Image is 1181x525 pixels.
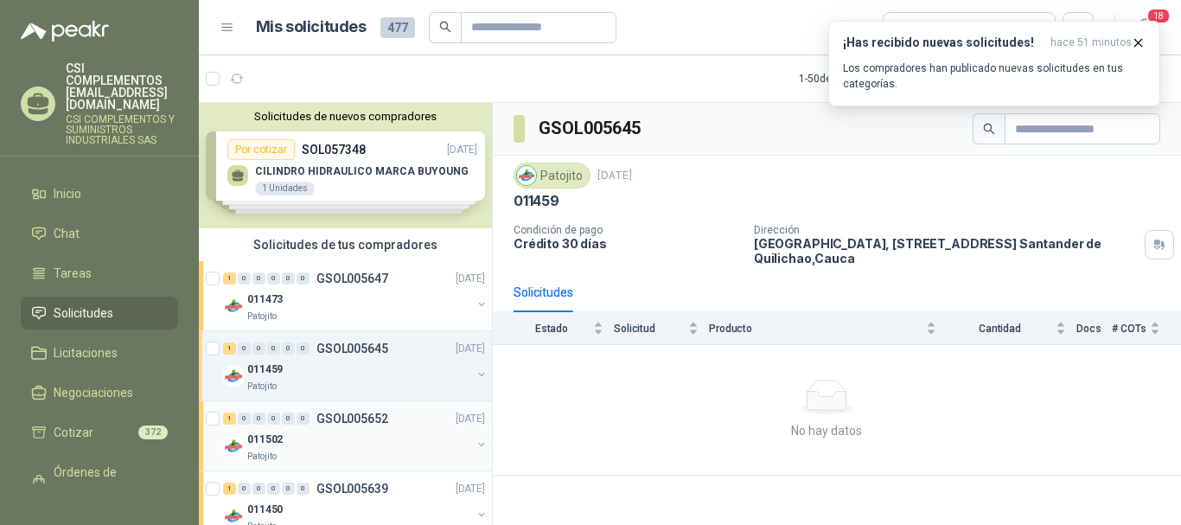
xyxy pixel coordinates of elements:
[21,456,178,508] a: Órdenes de Compra
[54,383,133,402] span: Negociaciones
[754,236,1138,266] p: [GEOGRAPHIC_DATA], [STREET_ADDRESS] Santander de Quilichao , Cauca
[21,376,178,409] a: Negociaciones
[252,483,265,495] div: 0
[223,343,236,355] div: 1
[21,336,178,369] a: Licitaciones
[247,450,277,464] p: Patojito
[456,271,485,287] p: [DATE]
[138,426,168,439] span: 372
[54,463,162,501] span: Órdenes de Compra
[282,343,295,355] div: 0
[223,296,244,317] img: Company Logo
[1076,312,1112,344] th: Docs
[316,272,388,285] p: GSOL005647
[247,291,283,308] p: 011473
[517,166,536,185] img: Company Logo
[514,236,740,251] p: Crédito 30 días
[514,283,573,302] div: Solicitudes
[66,114,178,145] p: CSI COMPLEMENTOS Y SUMINISTROS INDUSTRIALES SAS
[256,15,367,40] h1: Mis solicitudes
[614,323,685,335] span: Solicitud
[54,343,118,362] span: Licitaciones
[206,110,485,123] button: Solicitudes de nuevos compradores
[1112,312,1181,344] th: # COTs
[1050,35,1132,50] span: hace 51 minutos
[238,272,251,285] div: 0
[456,411,485,427] p: [DATE]
[1129,12,1160,43] button: 18
[223,483,236,495] div: 1
[754,224,1138,236] p: Dirección
[54,184,81,203] span: Inicio
[223,436,244,457] img: Company Logo
[247,310,277,323] p: Patojito
[316,483,388,495] p: GSOL005639
[252,413,265,425] div: 0
[223,366,244,387] img: Company Logo
[223,408,488,464] a: 1 0 0 0 0 0 GSOL005652[DATE] Company Logo011502Patojito
[21,217,178,250] a: Chat
[267,413,280,425] div: 0
[983,123,995,135] span: search
[439,21,451,33] span: search
[500,421,1153,440] div: No hay datos
[54,423,93,442] span: Cotizar
[282,413,295,425] div: 0
[297,343,310,355] div: 0
[539,115,643,142] h3: GSOL005645
[828,21,1160,106] button: ¡Has recibido nuevas solicitudes!hace 51 minutos Los compradores han publicado nuevas solicitudes...
[54,304,113,323] span: Solicitudes
[380,17,415,38] span: 477
[267,272,280,285] div: 0
[456,341,485,357] p: [DATE]
[843,35,1044,50] h3: ¡Has recibido nuevas solicitudes!
[54,224,80,243] span: Chat
[297,272,310,285] div: 0
[66,62,178,111] p: CSI COMPLEMENTOS [EMAIL_ADDRESS][DOMAIN_NAME]
[597,168,632,184] p: [DATE]
[1146,8,1171,24] span: 18
[709,312,947,344] th: Producto
[297,413,310,425] div: 0
[316,343,388,355] p: GSOL005645
[316,413,388,425] p: GSOL005652
[947,323,1052,335] span: Cantidad
[223,338,488,394] a: 1 0 0 0 0 0 GSOL005645[DATE] Company Logo011459Patojito
[252,343,265,355] div: 0
[199,103,492,228] div: Solicitudes de nuevos compradoresPor cotizarSOL057348[DATE] CILINDRO HIDRAULICO MARCA BUYOUNG1 Un...
[238,343,251,355] div: 0
[21,21,109,42] img: Logo peakr
[493,312,614,344] th: Estado
[247,502,283,518] p: 011450
[297,483,310,495] div: 0
[267,343,280,355] div: 0
[947,312,1076,344] th: Cantidad
[799,65,905,93] div: 1 - 50 de 325
[238,413,251,425] div: 0
[223,272,236,285] div: 1
[282,272,295,285] div: 0
[21,297,178,330] a: Solicitudes
[223,413,236,425] div: 1
[282,483,295,495] div: 0
[21,416,178,449] a: Cotizar372
[21,257,178,290] a: Tareas
[247,432,283,448] p: 011502
[267,483,280,495] div: 0
[456,481,485,497] p: [DATE]
[238,483,251,495] div: 0
[54,264,92,283] span: Tareas
[21,177,178,210] a: Inicio
[514,163,590,189] div: Patojito
[514,323,590,335] span: Estado
[894,18,930,37] div: Todas
[709,323,922,335] span: Producto
[614,312,709,344] th: Solicitud
[247,380,277,394] p: Patojito
[252,272,265,285] div: 0
[247,362,283,378] p: 011459
[514,192,559,210] p: 011459
[843,61,1146,92] p: Los compradores han publicado nuevas solicitudes en tus categorías.
[1112,323,1146,335] span: # COTs
[199,228,492,261] div: Solicitudes de tus compradores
